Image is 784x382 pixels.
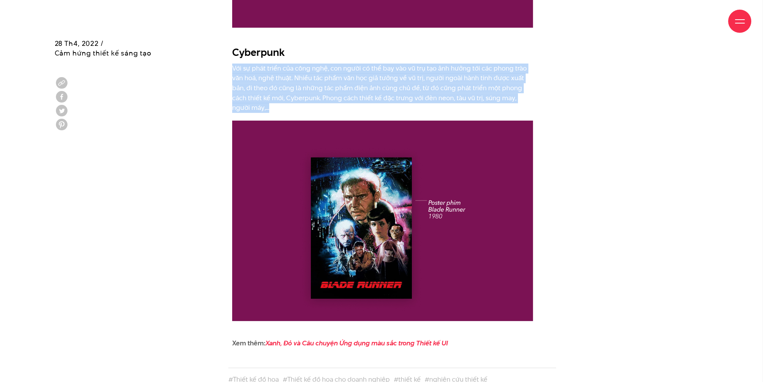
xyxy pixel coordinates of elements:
[232,338,448,348] strong: Xem thêm:
[232,64,533,113] p: Với sự phát triển của công nghệ, con người có thể bay vào vũ trụ tạo ảnh hưởng tới các phong trào...
[55,39,152,58] span: 28 Th4, 2022 / Cảm hứng thiết kế sáng tạo
[232,121,533,321] img: lich su do hoa
[232,45,533,60] h2: Cyberpunk
[265,338,448,348] a: Xanh, Đỏ và Câu chuyện Ứng dụng màu sắc trong Thiết kế UI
